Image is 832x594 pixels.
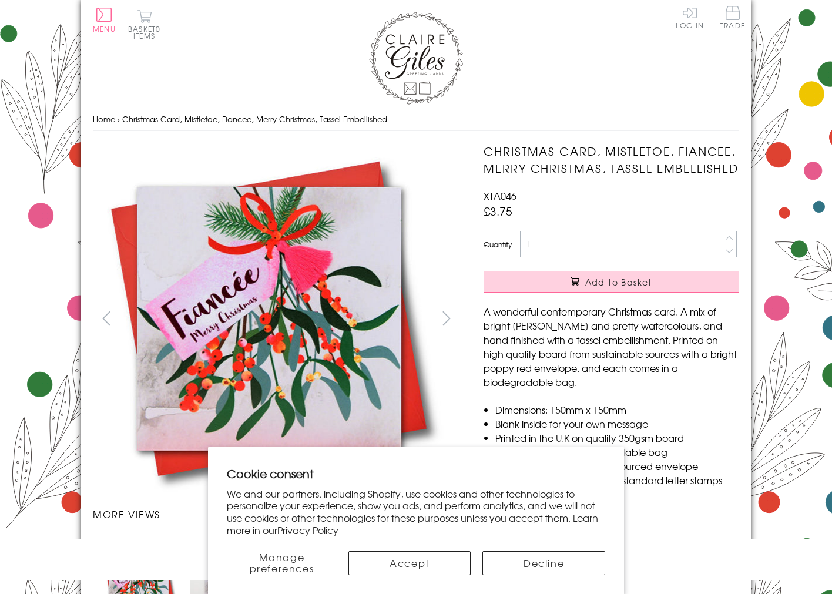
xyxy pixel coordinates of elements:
img: Christmas Card, Mistletoe, Fiancee, Merry Christmas, Tassel Embellished [460,143,813,495]
span: Menu [93,24,116,34]
button: Basket0 items [128,9,160,39]
span: 0 items [133,24,160,41]
span: › [118,113,120,125]
button: Decline [482,551,605,575]
button: Add to Basket [484,271,739,293]
span: Trade [720,6,745,29]
img: Christmas Card, Mistletoe, Fiancee, Merry Christmas, Tassel Embellished [93,143,445,495]
h3: More views [93,507,460,521]
li: Blank inside for your own message [495,417,739,431]
span: XTA046 [484,189,516,203]
nav: breadcrumbs [93,108,739,132]
a: Trade [720,6,745,31]
p: A wonderful contemporary Christmas card. A mix of bright [PERSON_NAME] and pretty watercolours, a... [484,304,739,389]
li: Dimensions: 150mm x 150mm [495,402,739,417]
span: Manage preferences [250,550,314,575]
li: Printed in the U.K on quality 350gsm board [495,431,739,445]
span: £3.75 [484,203,512,219]
span: Add to Basket [585,276,652,288]
span: Christmas Card, Mistletoe, Fiancee, Merry Christmas, Tassel Embellished [122,113,387,125]
button: Menu [93,8,116,32]
a: Log In [676,6,704,29]
h1: Christmas Card, Mistletoe, Fiancee, Merry Christmas, Tassel Embellished [484,143,739,177]
img: Claire Giles Greetings Cards [369,12,463,105]
button: prev [93,305,119,331]
button: Accept [348,551,471,575]
button: next [434,305,460,331]
button: Manage preferences [227,551,337,575]
h2: Cookie consent [227,465,605,482]
a: Privacy Policy [277,523,338,537]
p: We and our partners, including Shopify, use cookies and other technologies to personalize your ex... [227,488,605,536]
label: Quantity [484,239,512,250]
li: Comes wrapped in Compostable bag [495,445,739,459]
a: Home [93,113,115,125]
